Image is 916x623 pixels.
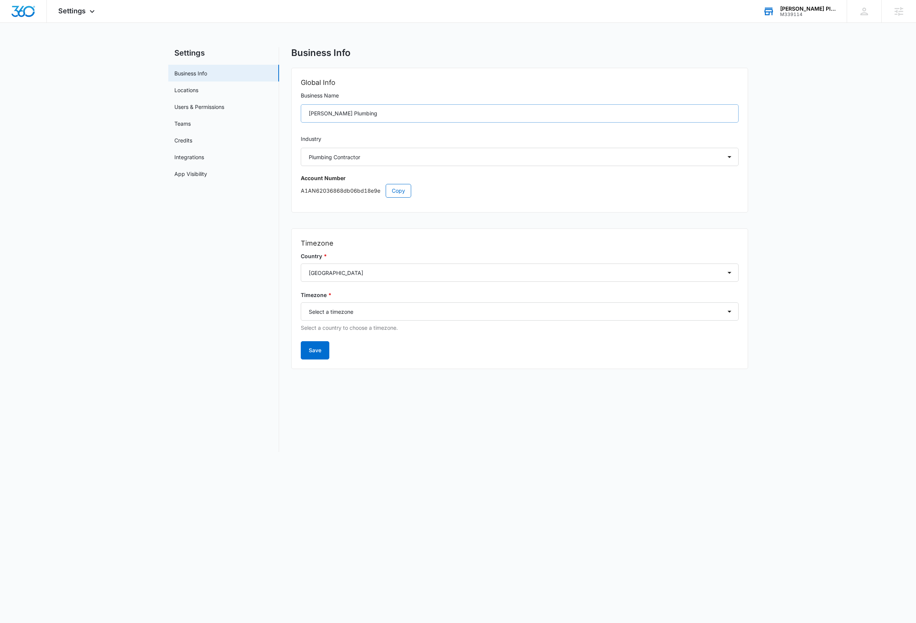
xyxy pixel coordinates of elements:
label: Timezone [301,291,739,299]
p: A1AN62036868db06bd18e9e [301,184,739,198]
p: Select a country to choose a timezone. [301,324,739,332]
a: Integrations [174,153,204,161]
a: Teams [174,120,191,128]
a: Users & Permissions [174,103,224,111]
div: account id [780,12,836,17]
label: Country [301,252,739,260]
div: account name [780,6,836,12]
a: Locations [174,86,198,94]
label: Business Name [301,91,739,100]
h1: Business Info [291,47,351,59]
span: Copy [392,187,405,195]
h2: Timezone [301,238,739,249]
a: Business Info [174,69,207,77]
button: Copy [386,184,411,198]
span: Settings [58,7,86,15]
button: Save [301,341,329,359]
a: App Visibility [174,170,207,178]
h2: Settings [168,47,279,59]
label: Industry [301,135,739,143]
h2: Global Info [301,77,739,88]
strong: Account Number [301,175,346,181]
a: Credits [174,136,192,144]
